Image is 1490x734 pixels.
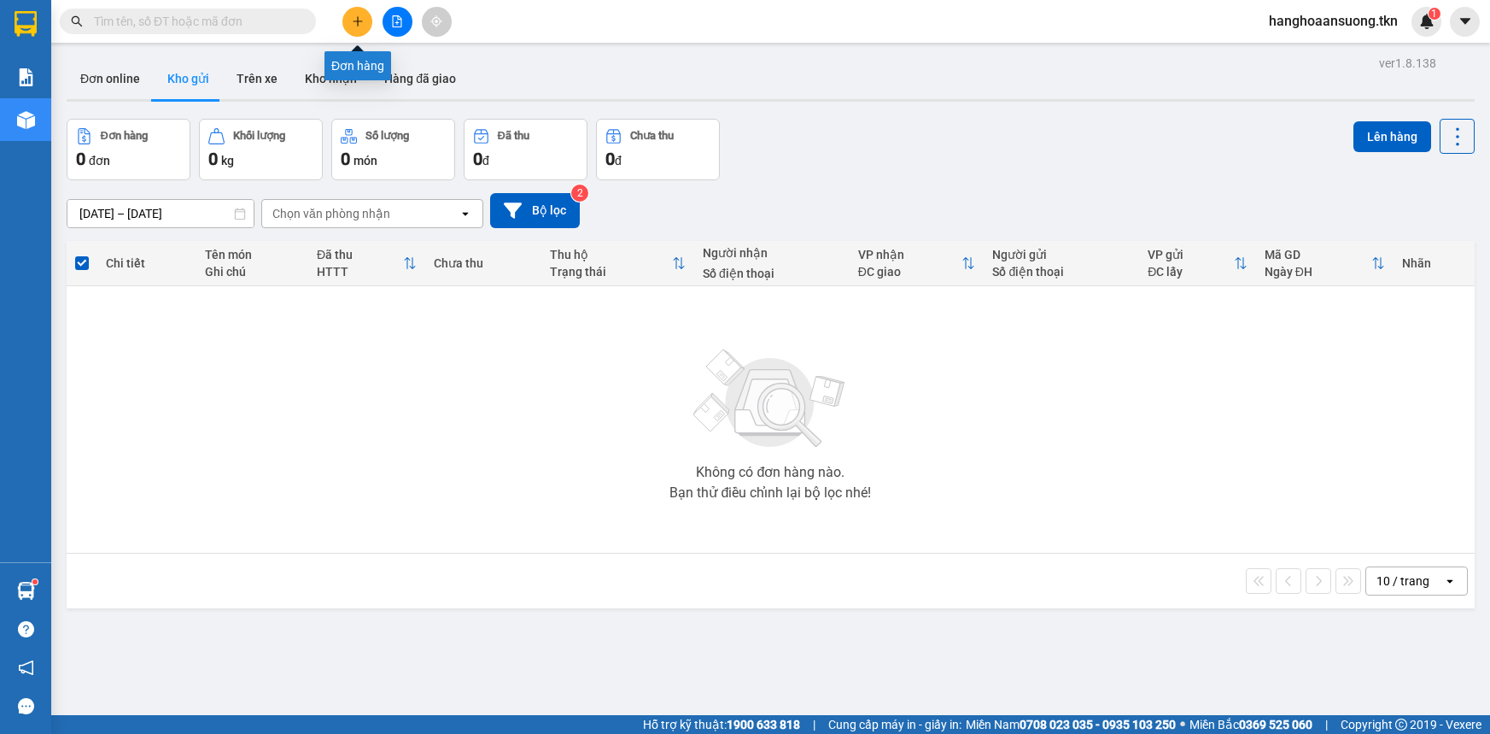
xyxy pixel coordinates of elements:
span: plus [352,15,364,27]
button: Kho gửi [154,58,223,99]
div: Đã thu [498,130,529,142]
div: VP gửi [1148,248,1234,261]
div: ver 1.8.138 [1379,54,1436,73]
button: Đã thu0đ [464,119,587,180]
sup: 2 [571,185,588,202]
span: Miền Nam [966,715,1176,734]
span: hanghoaansuong.tkn [1255,10,1411,32]
button: Bộ lọc [490,193,580,228]
button: Đơn hàng0đơn [67,119,190,180]
div: Đơn hàng [101,130,148,142]
div: Đơn hàng [324,51,391,80]
th: Toggle SortBy [541,241,694,286]
span: | [1325,715,1328,734]
sup: 1 [1429,8,1440,20]
div: Mã GD [1265,248,1371,261]
span: kg [221,154,234,167]
span: 0 [605,149,615,169]
span: 0 [473,149,482,169]
button: Trên xe [223,58,291,99]
div: ĐC lấy [1148,265,1234,279]
div: Chọn văn phòng nhận [272,205,390,222]
div: VP nhận [858,248,962,261]
strong: 1900 633 818 [727,718,800,731]
span: 0 [341,149,350,169]
th: Toggle SortBy [308,241,425,286]
div: Tên món [205,248,300,261]
div: Trạng thái [550,265,672,279]
button: Số lượng0món [331,119,455,180]
div: Ghi chú [205,265,300,279]
button: Lên hàng [1353,121,1431,152]
div: Ngày ĐH [1265,265,1371,279]
button: Chưa thu0đ [596,119,720,180]
div: Người gửi [992,248,1131,261]
svg: open [459,207,472,220]
div: Người nhận [703,246,841,260]
button: Hàng đã giao [371,58,470,99]
div: Số điện thoại [703,267,841,280]
img: logo-vxr [15,11,37,37]
span: Hỗ trợ kỹ thuật: [643,715,800,734]
div: Số điện thoại [992,265,1131,279]
span: Cung cấp máy in - giấy in: [828,715,961,734]
span: ⚪️ [1180,721,1185,728]
span: 1 [1431,8,1437,20]
span: Miền Bắc [1189,715,1312,734]
img: svg+xml;base64,PHN2ZyBjbGFzcz0ibGlzdC1wbHVnX19zdmciIHhtbG5zPSJodHRwOi8vd3d3LnczLm9yZy8yMDAwL3N2Zy... [685,339,856,459]
img: icon-new-feature [1419,14,1434,29]
img: solution-icon [17,68,35,86]
button: caret-down [1450,7,1480,37]
button: plus [342,7,372,37]
strong: 0708 023 035 - 0935 103 250 [1020,718,1176,731]
img: warehouse-icon [17,111,35,129]
th: Toggle SortBy [1139,241,1256,286]
div: Thu hộ [550,248,672,261]
span: question-circle [18,621,34,637]
span: caret-down [1458,14,1473,29]
div: Chưa thu [630,130,674,142]
button: Khối lượng0kg [199,119,323,180]
span: đ [482,154,489,167]
div: Nhãn [1402,256,1466,270]
sup: 1 [32,579,38,584]
span: file-add [391,15,403,27]
strong: 0369 525 060 [1239,718,1312,731]
span: đ [615,154,622,167]
div: 10 / trang [1376,573,1429,590]
button: Kho nhận [291,58,371,99]
span: món [354,154,377,167]
span: | [813,715,815,734]
span: đơn [89,154,110,167]
svg: open [1443,574,1457,588]
button: Đơn online [67,58,154,99]
span: message [18,698,34,714]
div: ĐC giao [858,265,962,279]
div: Chi tiết [106,256,188,270]
button: aim [422,7,452,37]
div: HTTT [317,265,403,279]
span: aim [430,15,442,27]
button: file-add [383,7,412,37]
span: notification [18,660,34,676]
input: Tìm tên, số ĐT hoặc mã đơn [94,12,295,31]
span: 0 [208,149,218,169]
span: 0 [76,149,85,169]
div: Chưa thu [434,256,534,270]
input: Select a date range. [67,200,254,227]
img: warehouse-icon [17,582,35,600]
span: copyright [1395,719,1407,731]
th: Toggle SortBy [1256,241,1394,286]
th: Toggle SortBy [850,241,985,286]
div: Không có đơn hàng nào. [696,466,844,479]
span: search [71,15,83,27]
div: Số lượng [365,130,409,142]
div: Bạn thử điều chỉnh lại bộ lọc nhé! [669,486,871,500]
div: Đã thu [317,248,403,261]
div: Khối lượng [233,130,285,142]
